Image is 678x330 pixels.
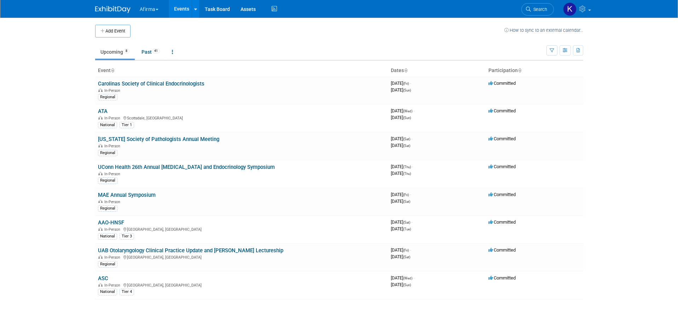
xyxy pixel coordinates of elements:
span: - [413,108,415,113]
a: Sort by Event Name [111,67,114,73]
span: In-Person [104,172,122,176]
div: National [98,289,117,295]
span: - [410,192,411,197]
div: Regional [98,150,117,156]
span: (Fri) [403,82,409,86]
a: UConn Health 26th Annual [MEDICAL_DATA] and Endocrinology Symposium [98,164,275,170]
img: In-Person Event [98,283,103,287]
img: In-Person Event [98,144,103,147]
a: Past41 [136,45,165,59]
img: In-Person Event [98,200,103,203]
span: (Fri) [403,193,409,197]
img: In-Person Event [98,255,103,259]
span: [DATE] [391,254,410,259]
span: - [411,219,412,225]
span: [DATE] [391,143,410,148]
div: [GEOGRAPHIC_DATA], [GEOGRAPHIC_DATA] [98,254,385,260]
div: Tier 4 [120,289,134,295]
span: (Sun) [403,283,411,287]
img: In-Person Event [98,88,103,92]
span: In-Person [104,144,122,148]
a: Sort by Start Date [404,67,407,73]
span: Committed [488,275,516,281]
span: In-Person [104,88,122,93]
span: [DATE] [391,81,411,86]
img: Keirsten Davis [563,2,576,16]
span: (Sat) [403,220,410,224]
span: (Wed) [403,276,412,280]
img: In-Person Event [98,172,103,175]
span: (Tue) [403,227,411,231]
span: (Sun) [403,88,411,92]
div: [GEOGRAPHIC_DATA], [GEOGRAPHIC_DATA] [98,282,385,288]
span: Committed [488,219,516,225]
span: Committed [488,247,516,253]
span: (Sat) [403,255,410,259]
span: [DATE] [391,136,412,141]
span: (Sun) [403,116,411,120]
span: [DATE] [391,226,411,231]
span: Committed [488,81,516,86]
span: [DATE] [391,108,415,113]
span: [DATE] [391,282,411,287]
span: Committed [488,108,516,113]
span: - [411,136,412,141]
span: In-Person [104,227,122,232]
span: [DATE] [391,247,411,253]
span: [DATE] [391,275,415,281]
span: [DATE] [391,115,411,120]
span: Committed [488,192,516,197]
span: Search [531,7,547,12]
div: Regional [98,177,117,184]
span: 8 [123,48,129,54]
span: In-Person [104,200,122,204]
span: - [413,275,415,281]
a: UAB Otolaryngology Clinical Practice Update and [PERSON_NAME] Lectureship [98,247,283,254]
div: National [98,122,117,128]
div: Regional [98,205,117,212]
a: Carolinas Society of Clinical Endocrinologists [98,81,204,87]
span: [DATE] [391,219,412,225]
span: (Sat) [403,137,410,141]
a: AAO-HNSF [98,219,124,226]
th: Participation [486,65,583,77]
a: Upcoming8 [95,45,135,59]
span: In-Person [104,255,122,260]
span: (Fri) [403,248,409,252]
span: Committed [488,164,516,169]
div: National [98,233,117,240]
span: [DATE] [391,199,410,204]
span: (Thu) [403,165,411,169]
span: In-Person [104,283,122,288]
th: Dates [388,65,486,77]
div: Regional [98,261,117,267]
div: [GEOGRAPHIC_DATA], [GEOGRAPHIC_DATA] [98,226,385,232]
a: How to sync to an external calendar... [504,28,583,33]
span: Committed [488,136,516,141]
span: (Sat) [403,200,410,204]
a: ATA [98,108,108,114]
span: In-Person [104,116,122,120]
span: 41 [152,48,160,54]
img: In-Person Event [98,116,103,119]
span: - [410,81,411,86]
span: - [410,247,411,253]
a: ASC [98,275,108,282]
div: Tier 1 [120,122,134,128]
span: [DATE] [391,192,411,197]
a: MAE Annual Symposium [98,192,156,198]
div: Scottsdale, [GEOGRAPHIC_DATA] [98,115,385,120]
span: (Wed) [403,109,412,113]
th: Event [95,65,388,77]
button: Add Event [95,25,131,37]
span: [DATE] [391,171,411,176]
img: In-Person Event [98,227,103,231]
a: [US_STATE] Society of Pathologists Annual Meeting [98,136,219,142]
span: (Thu) [403,172,411,176]
span: [DATE] [391,164,413,169]
a: Sort by Participation Type [518,67,521,73]
div: Tier 3 [120,233,134,240]
span: [DATE] [391,87,411,93]
div: Regional [98,94,117,100]
img: ExhibitDay [95,6,131,13]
